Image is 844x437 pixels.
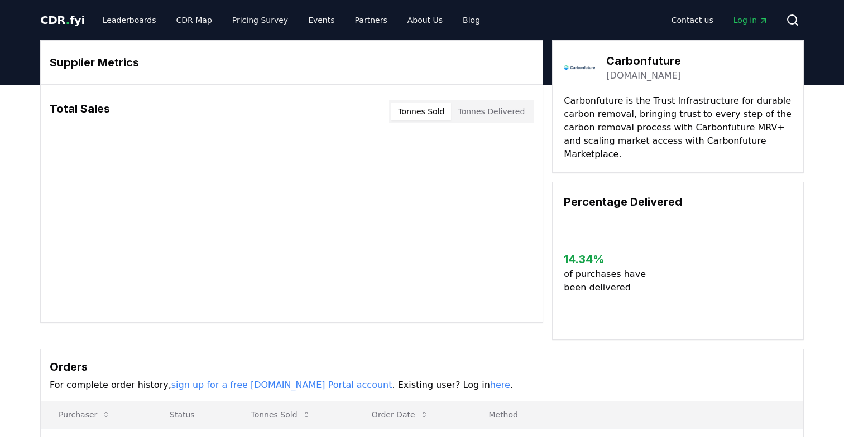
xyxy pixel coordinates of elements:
button: Order Date [363,404,438,426]
a: Log in [725,10,777,30]
h3: Total Sales [50,100,110,123]
a: Events [299,10,343,30]
button: Tonnes Sold [242,404,319,426]
a: About Us [399,10,452,30]
span: . [66,13,70,27]
a: Partners [346,10,396,30]
a: Contact us [663,10,722,30]
a: Leaderboards [94,10,165,30]
a: [DOMAIN_NAME] [606,69,681,82]
span: Log in [733,14,768,26]
h3: 14.34 % [564,251,655,268]
button: Tonnes Sold [391,103,451,120]
a: CDR.fyi [40,12,85,28]
a: Pricing Survey [223,10,297,30]
h3: Carbonfuture [606,52,681,69]
p: Method [479,409,794,420]
button: Tonnes Delivered [451,103,531,120]
p: Carbonfuture is the Trust Infrastructure for durable carbon removal, bringing trust to every step... [564,94,792,161]
h3: Percentage Delivered [564,193,792,210]
h3: Supplier Metrics [50,54,534,71]
p: Status [161,409,224,420]
a: here [490,380,510,390]
p: For complete order history, . Existing user? Log in . [50,378,794,392]
img: Carbonfuture-logo [564,52,595,83]
a: sign up for a free [DOMAIN_NAME] Portal account [171,380,392,390]
a: Blog [454,10,489,30]
a: CDR Map [167,10,221,30]
nav: Main [663,10,777,30]
span: CDR fyi [40,13,85,27]
h3: Orders [50,358,794,375]
button: Purchaser [50,404,119,426]
p: of purchases have been delivered [564,268,655,294]
nav: Main [94,10,489,30]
